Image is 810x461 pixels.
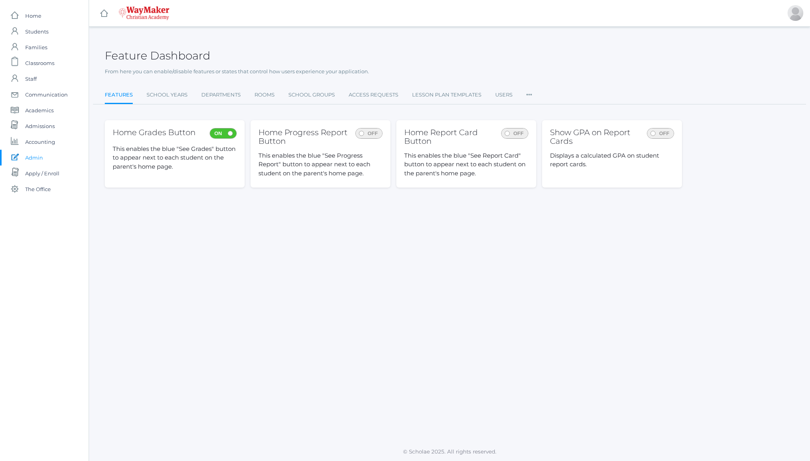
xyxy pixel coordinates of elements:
[25,102,54,118] span: Academics
[113,128,195,139] h2: Home Grades Button
[288,87,335,103] a: School Groups
[404,128,501,145] h2: Home Report Card Button
[495,87,513,103] a: Users
[404,151,528,178] p: This enables the blue "See Report Card" button to appear next to each student on the parent's hom...
[788,5,803,21] div: Jason Roberts
[258,151,383,178] p: This enables the blue "See Progress Report" button to appear next to each student on the parent's...
[550,128,647,145] h2: Show GPA on Report Cards
[25,8,41,24] span: Home
[25,71,37,87] span: Staff
[25,39,47,55] span: Families
[25,118,55,134] span: Admissions
[105,50,210,62] h2: Feature Dashboard
[25,165,59,181] span: Apply / Enroll
[201,87,241,103] a: Departments
[25,24,48,39] span: Students
[550,151,674,169] p: Displays a calculated GPA on student report cards.
[105,68,794,76] p: From here you can enable/disable features or states that control how users experience your applic...
[89,448,810,455] p: © Scholae 2025. All rights reserved.
[412,87,481,103] a: Lesson Plan Templates
[349,87,398,103] a: Access Requests
[25,87,68,102] span: Communication
[25,134,55,150] span: Accounting
[25,181,51,197] span: The Office
[258,128,355,145] h2: Home Progress Report Button
[147,87,188,103] a: School Years
[119,6,169,20] img: 4_waymaker-logo-stack-white.png
[105,87,133,104] a: Features
[25,55,54,71] span: Classrooms
[113,145,237,171] p: This enables the blue "See Grades" button to appear next to each student on the parent's home page.
[255,87,275,103] a: Rooms
[25,150,43,165] span: Admin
